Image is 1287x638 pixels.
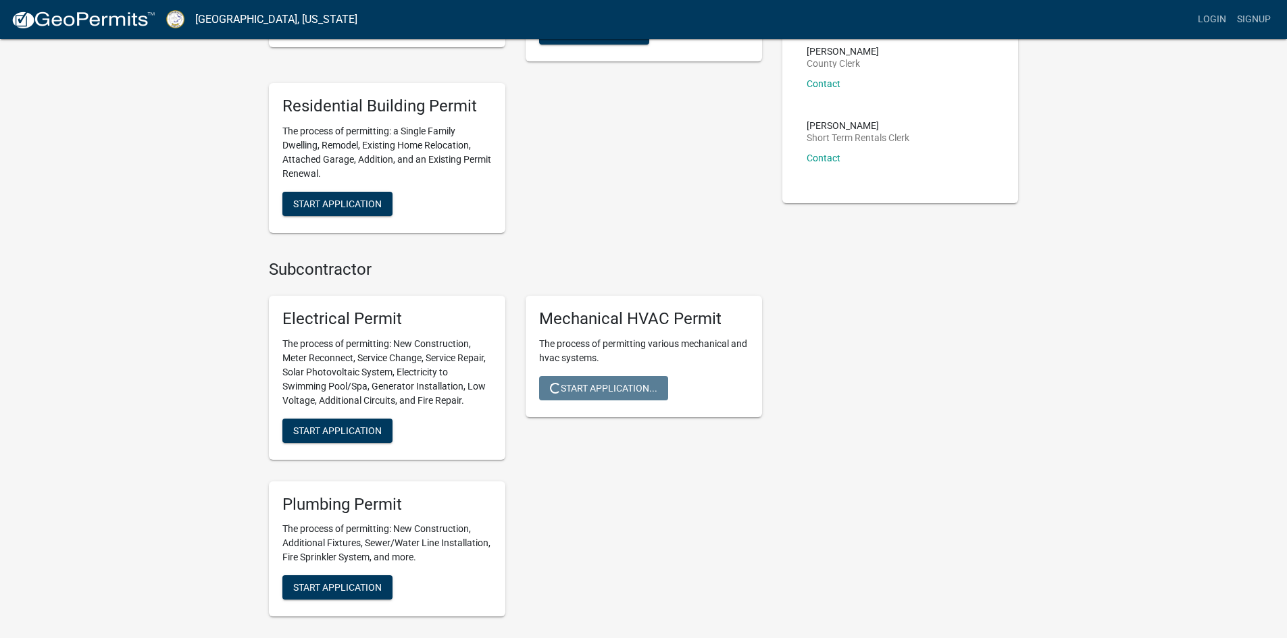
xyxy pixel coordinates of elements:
p: The process of permitting: a Single Family Dwelling, Remodel, Existing Home Relocation, Attached ... [282,124,492,181]
a: Login [1192,7,1232,32]
p: Short Term Rentals Clerk [807,133,909,142]
span: Start Application [293,582,382,593]
p: County Clerk [807,59,879,68]
p: The process of permitting: New Construction, Meter Reconnect, Service Change, Service Repair, Sol... [282,337,492,408]
h5: Electrical Permit [282,309,492,329]
h5: Mechanical HVAC Permit [539,309,749,329]
p: [PERSON_NAME] [807,47,879,56]
p: [PERSON_NAME] [807,121,909,130]
a: Signup [1232,7,1276,32]
button: Start Application... [539,376,668,400]
p: The process of permitting: New Construction, Additional Fixtures, Sewer/Water Line Installation, ... [282,522,492,564]
img: Putnam County, Georgia [166,10,184,28]
h5: Plumbing Permit [282,495,492,514]
a: Contact [807,78,840,89]
h4: Subcontractor [269,260,762,280]
a: [GEOGRAPHIC_DATA], [US_STATE] [195,8,357,31]
button: Start Application [282,192,393,216]
a: Contact [807,153,840,163]
button: Start Application [282,575,393,600]
span: Start Application... [550,382,657,393]
button: Start Application [282,419,393,443]
p: The process of permitting various mechanical and hvac systems. [539,337,749,365]
h5: Residential Building Permit [282,97,492,116]
span: Start Application [293,198,382,209]
span: Start Application [293,425,382,435]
